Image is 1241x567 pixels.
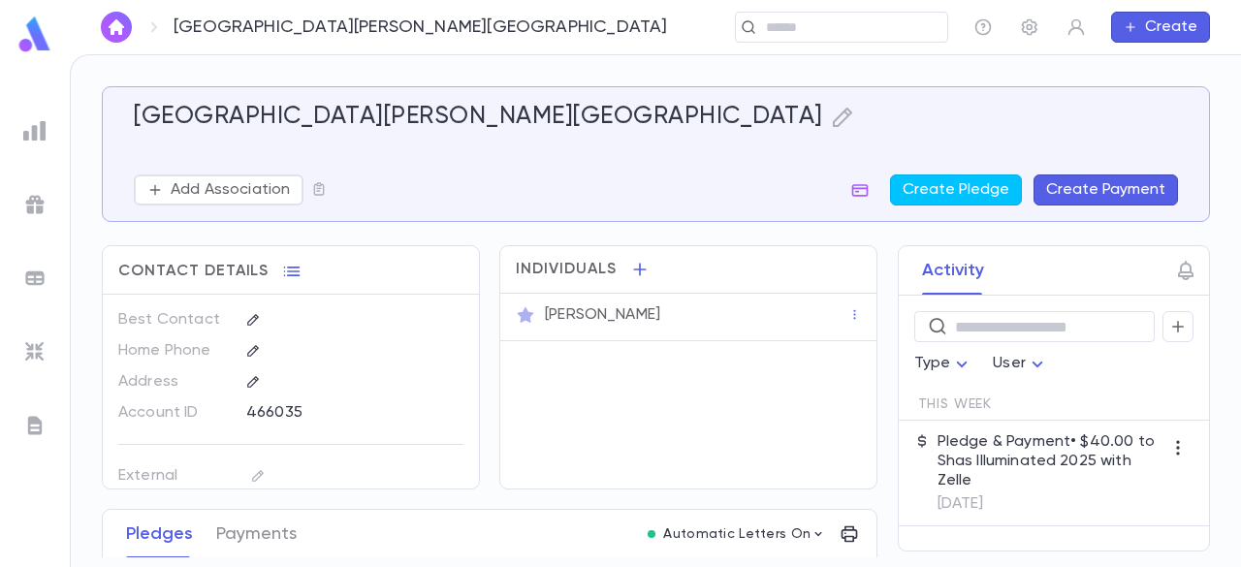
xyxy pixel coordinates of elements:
[914,345,974,383] div: Type
[118,304,230,335] p: Best Contact
[640,520,834,548] button: Automatic Letters On
[23,267,47,290] img: batches_grey.339ca447c9d9533ef1741baa751efc33.svg
[1111,12,1210,43] button: Create
[216,510,297,558] button: Payments
[171,180,290,200] p: Add Association
[23,414,47,437] img: letters_grey.7941b92b52307dd3b8a917253454ce1c.svg
[663,526,811,542] p: Automatic Letters On
[174,16,667,38] p: [GEOGRAPHIC_DATA][PERSON_NAME][GEOGRAPHIC_DATA]
[993,356,1026,371] span: User
[105,19,128,35] img: home_white.a664292cf8c1dea59945f0da9f25487c.svg
[118,397,230,428] p: Account ID
[134,103,823,132] h5: [GEOGRAPHIC_DATA][PERSON_NAME][GEOGRAPHIC_DATA]
[16,16,54,53] img: logo
[23,340,47,363] img: imports_grey.530a8a0e642e233f2baf0ef88e8c9fcb.svg
[23,193,47,216] img: campaigns_grey.99e729a5f7ee94e3726e6486bddda8f1.svg
[126,510,193,558] button: Pledges
[938,432,1162,490] p: Pledge & Payment • $40.00 to Shas Illuminated 2025 with Zelle
[938,494,1162,514] p: [DATE]
[545,305,660,325] p: [PERSON_NAME]
[118,335,230,366] p: Home Phone
[890,174,1022,205] button: Create Pledge
[993,345,1049,383] div: User
[1034,174,1178,205] button: Create Payment
[118,262,269,281] span: Contact Details
[134,174,303,205] button: Add Association
[922,246,984,295] button: Activity
[914,356,951,371] span: Type
[516,260,617,279] span: Individuals
[118,366,230,397] p: Address
[23,119,47,142] img: reports_grey.c525e4749d1bce6a11f5fe2a8de1b229.svg
[118,460,230,505] p: External Account ID
[246,397,422,426] div: 466035
[918,396,993,412] span: This Week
